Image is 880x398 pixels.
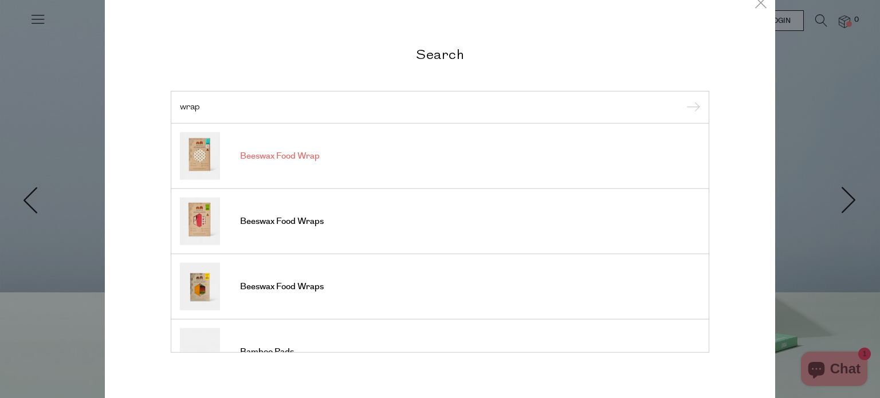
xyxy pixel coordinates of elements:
img: Beeswax Food Wraps [180,263,220,310]
img: Bamboo Pads [180,328,220,376]
span: Beeswax Food Wraps [240,216,324,227]
img: Beeswax Food Wrap [180,132,220,180]
img: Beeswax Food Wraps [180,198,220,245]
span: Bamboo Pads [240,346,294,358]
a: Bamboo Pads [180,328,700,376]
a: Beeswax Food Wraps [180,198,700,245]
a: Beeswax Food Wrap [180,132,700,180]
span: Beeswax Food Wraps [240,281,324,293]
span: Beeswax Food Wrap [240,151,320,162]
a: Beeswax Food Wraps [180,263,700,310]
input: Search [180,103,700,111]
h2: Search [171,45,709,62]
